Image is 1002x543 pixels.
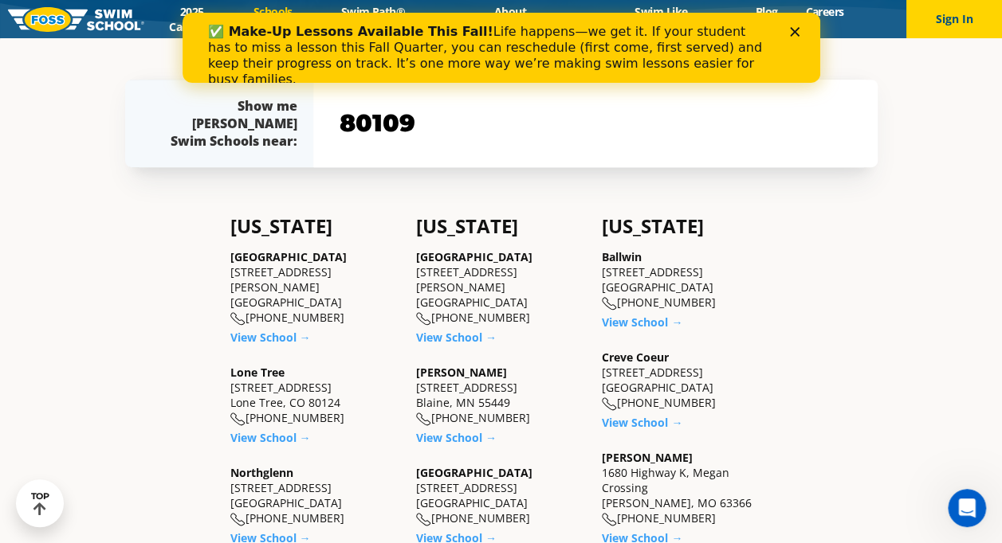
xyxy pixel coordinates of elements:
[416,412,431,426] img: location-phone-o-icon.svg
[602,297,617,311] img: location-phone-o-icon.svg
[580,4,741,34] a: Swim Like [PERSON_NAME]
[26,11,311,26] b: ✅ Make-Up Lessons Available This Fall!
[602,249,772,311] div: [STREET_ADDRESS] [GEOGRAPHIC_DATA] [PHONE_NUMBER]
[602,350,669,365] a: Creve Coeur
[306,4,439,34] a: Swim Path® Program
[416,312,431,326] img: location-phone-o-icon.svg
[439,4,580,34] a: About [PERSON_NAME]
[602,513,617,526] img: location-phone-o-icon.svg
[230,465,293,480] a: Northglenn
[8,7,144,32] img: FOSS Swim School Logo
[602,397,617,411] img: location-phone-o-icon.svg
[792,4,858,19] a: Careers
[239,4,306,19] a: Schools
[230,330,311,345] a: View School →
[602,450,772,526] div: 1680 Highway K, Megan Crossing [PERSON_NAME], MO 63366 [PHONE_NUMBER]
[183,13,820,83] iframe: Intercom live chat banner
[230,513,246,526] img: location-phone-o-icon.svg
[31,491,49,516] div: TOP
[416,365,507,380] a: [PERSON_NAME]
[602,415,682,430] a: View School →
[416,215,586,237] h4: [US_STATE]
[144,4,239,34] a: 2025 Calendar
[416,365,586,426] div: [STREET_ADDRESS] Blaine, MN 55449 [PHONE_NUMBER]
[416,465,586,526] div: [STREET_ADDRESS] [GEOGRAPHIC_DATA] [PHONE_NUMBER]
[416,513,431,526] img: location-phone-o-icon.svg
[607,14,623,24] div: Close
[602,314,682,330] a: View School →
[230,412,246,426] img: location-phone-o-icon.svg
[26,11,587,75] div: Life happens—we get it. If your student has to miss a lesson this Fall Quarter, you can reschedul...
[602,249,642,264] a: Ballwin
[230,312,246,326] img: location-phone-o-icon.svg
[230,249,347,264] a: [GEOGRAPHIC_DATA]
[416,249,586,326] div: [STREET_ADDRESS][PERSON_NAME] [GEOGRAPHIC_DATA] [PHONE_NUMBER]
[336,100,855,146] input: YOUR ZIP CODE
[230,430,311,445] a: View School →
[948,489,986,527] iframe: Intercom live chat
[741,4,792,19] a: Blog
[416,430,497,445] a: View School →
[230,365,285,380] a: Lone Tree
[157,97,297,150] div: Show me [PERSON_NAME] Swim Schools near:
[230,215,400,237] h4: [US_STATE]
[416,465,532,480] a: [GEOGRAPHIC_DATA]
[230,249,400,326] div: [STREET_ADDRESS][PERSON_NAME] [GEOGRAPHIC_DATA] [PHONE_NUMBER]
[602,450,693,465] a: [PERSON_NAME]
[602,215,772,237] h4: [US_STATE]
[230,465,400,526] div: [STREET_ADDRESS] [GEOGRAPHIC_DATA] [PHONE_NUMBER]
[416,249,532,264] a: [GEOGRAPHIC_DATA]
[602,350,772,411] div: [STREET_ADDRESS] [GEOGRAPHIC_DATA] [PHONE_NUMBER]
[230,365,400,426] div: [STREET_ADDRESS] Lone Tree, CO 80124 [PHONE_NUMBER]
[416,330,497,345] a: View School →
